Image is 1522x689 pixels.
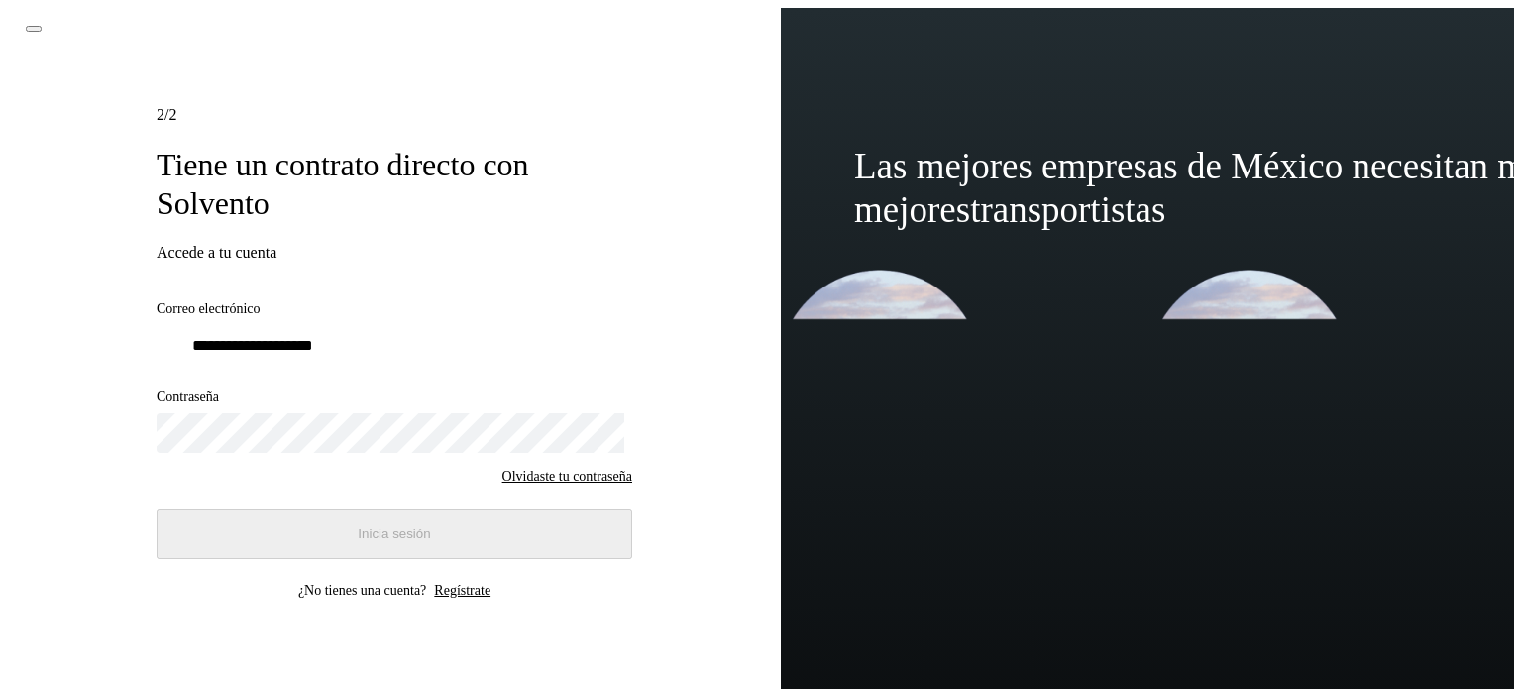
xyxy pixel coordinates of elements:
[432,581,500,602] a: Regístrate
[143,133,618,209] h1: Tiene un contrato directo con Solvento
[143,231,618,250] h3: Accede a tu cuenta
[261,581,424,602] p: ¿No tienes una cuenta?
[976,228,1214,271] span: transportistas
[143,89,152,108] span: 2
[143,503,618,557] button: Inicia sesión
[355,522,439,536] span: Inicia sesión
[837,140,1446,272] h2: Las mejores empresas de México necesitan más y mejores
[455,458,618,479] a: Olvidaste tu contraseña
[143,370,618,387] label: Contraseña
[143,274,618,290] label: Correo electrónico
[143,87,618,111] div: /2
